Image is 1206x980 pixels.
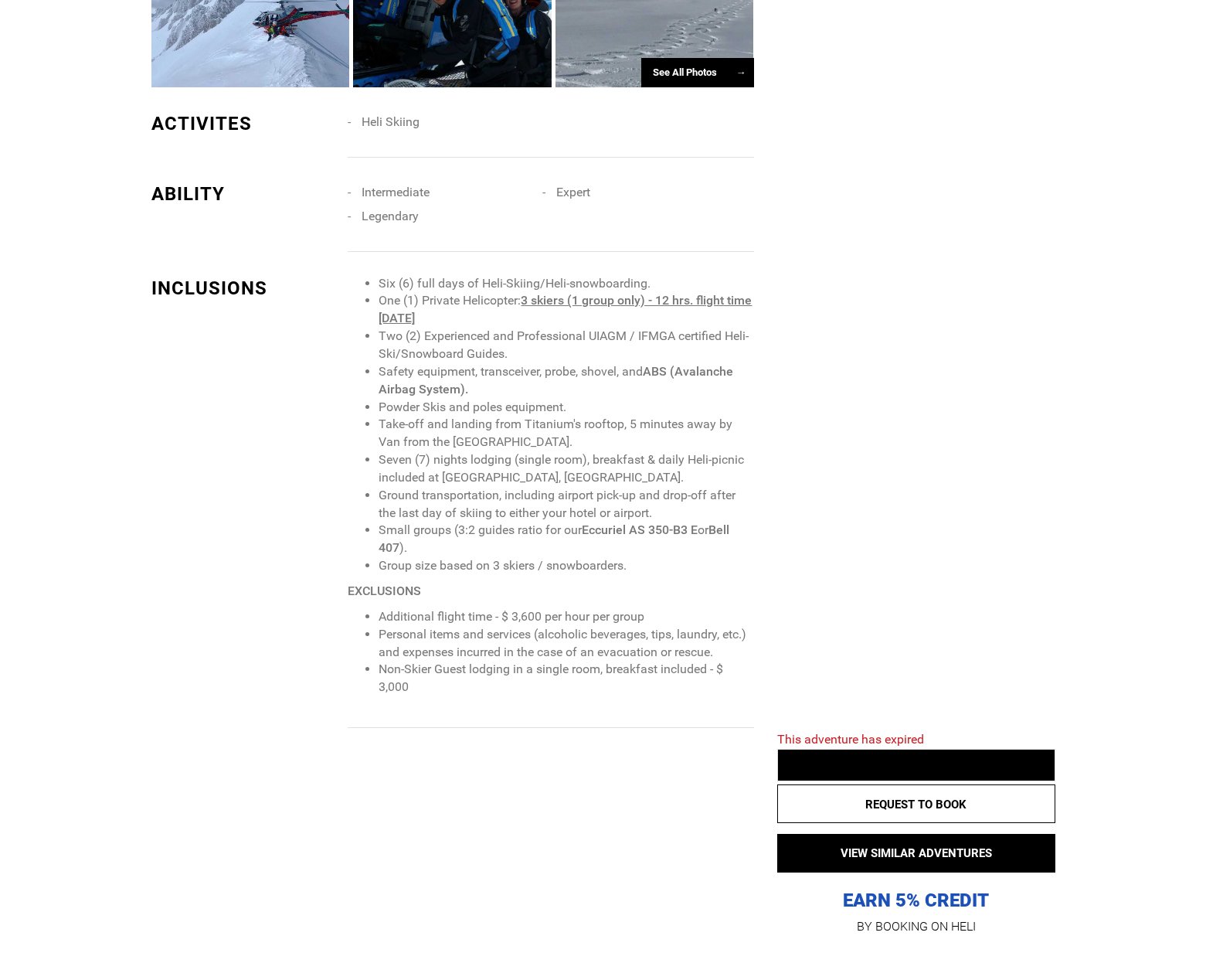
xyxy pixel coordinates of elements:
[641,58,754,88] div: See All Photos
[151,111,337,137] div: ACTIVITES
[379,328,753,363] li: Two (2) Experienced and Professional UIAGM / IFMGA certified Heli-Ski/Snowboard Guides.
[151,275,337,301] div: INCLUSIONS
[379,399,753,417] li: Powder Skis and poles equipment.
[379,522,753,557] li: Small groups (3:2 guides ratio for our or ).
[379,293,752,325] u: 3 skiers (1 group only) - 12 hrs. flight time [DATE]
[151,181,337,207] div: ABILITY
[582,522,698,537] strong: Eccuriel AS 350-B3 E
[362,185,430,199] span: Intermediate
[379,292,753,328] li: One (1) Private Helicopter:
[777,732,924,747] span: This adventure has expired
[379,608,753,626] li: Additional flight time - $ 3,600 per hour per group
[777,834,1055,873] button: VIEW SIMILAR ADVENTURES
[348,584,421,598] strong: EXCLUSIONS
[362,209,419,223] span: Legendary
[379,363,753,399] li: Safety equipment, transceiver, probe, shovel, and
[379,626,753,662] li: Personal items and services (alcoholic beverages, tips, laundry, etc.) and expenses incurred in t...
[736,66,746,78] span: →
[379,364,733,396] strong: ABS (Avalanche Airbag System).
[556,185,590,199] span: Expert
[777,784,1055,823] button: REQUEST TO BOOK
[379,661,753,696] li: Non-Skier Guest lodging in a single room, breakfast included - $ 3,000
[379,451,753,487] li: Seven (7) nights lodging (single room), breakfast & daily Heli-picnic included at [GEOGRAPHIC_DAT...
[379,557,753,575] li: Group size based on 3 skiers / snowboarders.
[777,916,1055,937] p: BY BOOKING ON HELI
[379,487,753,522] li: Ground transportation, including airport pick-up and drop-off after the last day of skiing to eit...
[379,275,753,293] li: Six (6) full days of Heli-Skiing/Heli-snowboarding.
[379,416,753,451] li: Take-off and landing from Titanium's rooftop, 5 minutes away by Van from the [GEOGRAPHIC_DATA].
[362,114,420,129] span: Heli Skiing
